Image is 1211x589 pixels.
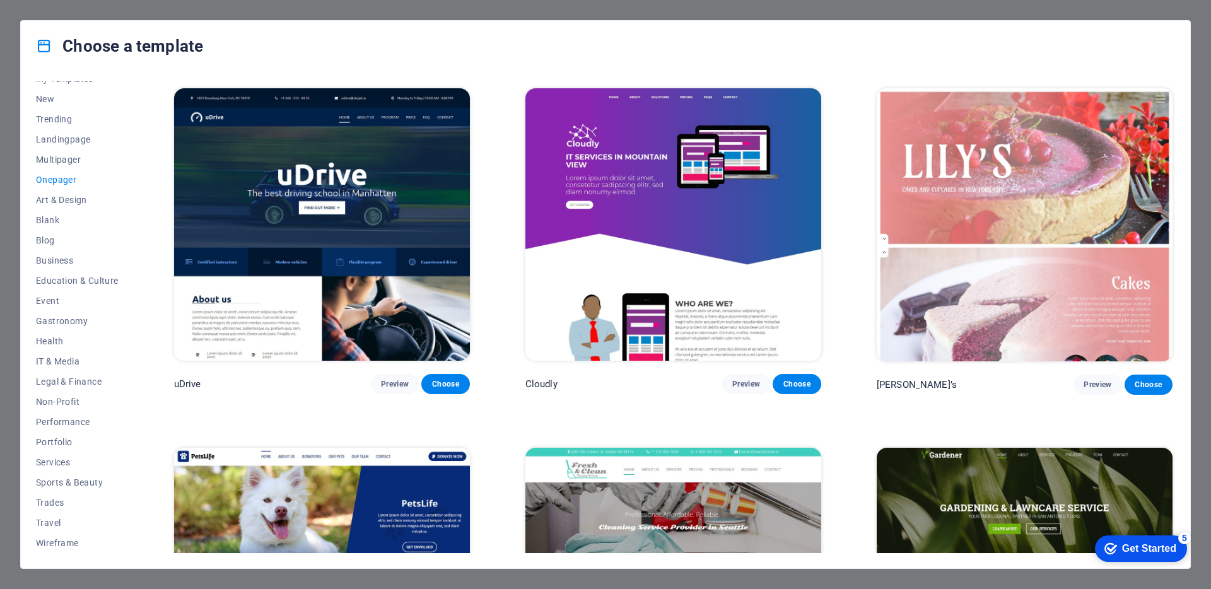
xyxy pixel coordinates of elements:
[36,36,203,56] h4: Choose a template
[36,392,119,412] button: Non-Profit
[36,437,119,447] span: Portfolio
[36,316,119,326] span: Gastronomy
[36,230,119,250] button: Blog
[1074,375,1121,395] button: Preview
[36,114,119,124] span: Trending
[36,336,119,346] span: Health
[36,432,119,452] button: Portfolio
[381,379,409,389] span: Preview
[36,109,119,129] button: Trending
[773,374,821,394] button: Choose
[36,155,119,165] span: Multipager
[36,452,119,472] button: Services
[36,477,119,487] span: Sports & Beauty
[36,356,119,366] span: IT & Media
[36,255,119,265] span: Business
[36,271,119,291] button: Education & Culture
[36,170,119,190] button: Onepager
[174,378,201,390] p: uDrive
[36,94,119,104] span: New
[36,493,119,513] button: Trades
[93,3,106,15] div: 5
[36,129,119,149] button: Landingpage
[371,374,419,394] button: Preview
[525,378,558,390] p: Cloudly
[37,14,91,25] div: Get Started
[525,88,821,361] img: Cloudly
[36,190,119,210] button: Art & Design
[10,6,102,33] div: Get Started 5 items remaining, 0% complete
[36,311,119,331] button: Gastronomy
[36,276,119,286] span: Education & Culture
[1135,380,1162,390] span: Choose
[36,412,119,432] button: Performance
[36,376,119,387] span: Legal & Finance
[421,374,469,394] button: Choose
[1084,380,1111,390] span: Preview
[36,518,119,528] span: Travel
[877,378,957,391] p: [PERSON_NAME]’s
[36,538,119,548] span: Wireframe
[1125,375,1173,395] button: Choose
[36,175,119,185] span: Onepager
[877,88,1173,361] img: Lily’s
[783,379,810,389] span: Choose
[36,134,119,144] span: Landingpage
[36,331,119,351] button: Health
[36,89,119,109] button: New
[722,374,770,394] button: Preview
[36,472,119,493] button: Sports & Beauty
[36,291,119,311] button: Event
[36,457,119,467] span: Services
[36,513,119,533] button: Travel
[36,498,119,508] span: Trades
[36,533,119,553] button: Wireframe
[36,417,119,427] span: Performance
[36,235,119,245] span: Blog
[431,379,459,389] span: Choose
[36,210,119,230] button: Blank
[36,397,119,407] span: Non-Profit
[36,296,119,306] span: Event
[36,250,119,271] button: Business
[174,88,470,361] img: uDrive
[36,371,119,392] button: Legal & Finance
[36,351,119,371] button: IT & Media
[732,379,760,389] span: Preview
[36,215,119,225] span: Blank
[36,149,119,170] button: Multipager
[36,195,119,205] span: Art & Design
